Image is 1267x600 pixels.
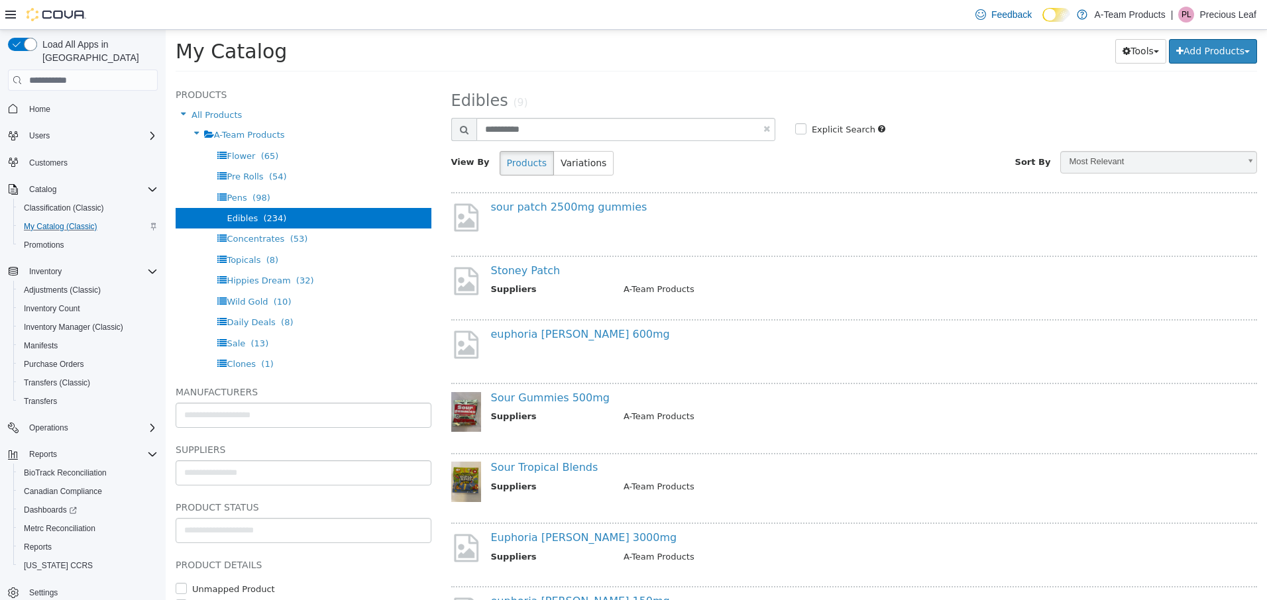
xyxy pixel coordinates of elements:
span: (1) [95,329,107,339]
span: Edibles [61,183,92,193]
span: Pre Rolls [61,142,97,152]
span: Manifests [19,338,158,354]
p: A-Team Products [1094,7,1165,23]
span: View By [286,127,324,137]
span: (65) [95,121,113,131]
a: Sour Gummies 500mg [325,362,444,374]
span: Inventory [29,266,62,277]
a: Canadian Compliance [19,483,107,499]
span: Catalog [29,184,56,195]
td: A-Team Products [448,253,1062,270]
span: (13) [85,309,103,319]
button: Customers [3,153,163,172]
a: Promotions [19,237,70,253]
span: Sort By [850,127,885,137]
span: Canadian Compliance [19,483,158,499]
span: My Catalog (Classic) [24,221,97,232]
span: Edibles [286,62,343,80]
button: Users [24,128,55,144]
a: Feedback [970,1,1037,28]
h5: Products [10,57,266,73]
span: Concentrates [61,204,119,214]
th: Suppliers [325,253,448,270]
a: Euphoria [PERSON_NAME] 3000mg [325,501,512,514]
img: missing-image.png [286,299,315,331]
a: Customers [24,155,73,171]
span: (54) [103,142,121,152]
span: Flower [61,121,89,131]
a: Inventory Count [19,301,85,317]
span: Transfers [19,393,158,409]
button: Variations [388,121,448,146]
button: Canadian Compliance [13,482,163,501]
span: Home [24,100,158,117]
button: Reports [3,445,163,464]
button: Manifests [13,336,163,355]
span: Daily Deals [61,287,109,297]
span: Customers [24,154,158,171]
span: Transfers (Classic) [19,375,158,391]
button: Transfers [13,392,163,411]
img: 150 [286,432,315,472]
a: Reports [19,539,57,555]
img: 150 [286,362,315,402]
span: (53) [125,204,142,214]
button: Products [334,121,388,146]
a: sour patch 2500mg gummies [325,171,482,183]
span: Purchase Orders [24,359,84,370]
span: A-Team Products [48,100,119,110]
img: missing-image.png [286,235,315,268]
button: Metrc Reconciliation [13,519,163,538]
button: Inventory Manager (Classic) [13,318,163,336]
th: Suppliers [325,450,448,467]
span: Reports [24,542,52,552]
a: Adjustments (Classic) [19,282,106,298]
button: Catalog [3,180,163,199]
button: Promotions [13,236,163,254]
button: Operations [24,420,74,436]
a: Sour Tropical Blends [325,431,433,444]
span: Promotions [24,240,64,250]
span: Wild Gold [61,267,102,277]
span: Clones [61,329,90,339]
span: My Catalog [10,10,121,33]
span: BioTrack Reconciliation [24,468,107,478]
button: Users [3,126,163,145]
img: Cova [27,8,86,21]
span: Home [29,104,50,115]
span: Transfers [24,396,57,407]
span: Reports [24,446,158,462]
span: My Catalog (Classic) [19,219,158,234]
a: Manifests [19,338,63,354]
a: Classification (Classic) [19,200,109,216]
a: Stoney Patch [325,234,395,247]
h5: Manufacturers [10,354,266,370]
a: Inventory Manager (Classic) [19,319,129,335]
h5: Product Details [10,527,266,543]
span: (32) [131,246,148,256]
button: Catalog [24,181,62,197]
button: My Catalog (Classic) [13,217,163,236]
span: Dashboards [24,505,77,515]
h5: Suppliers [10,412,266,428]
a: Metrc Reconciliation [19,521,101,536]
button: Operations [3,419,163,437]
span: Load All Apps in [GEOGRAPHIC_DATA] [37,38,158,64]
a: BioTrack Reconciliation [19,465,112,481]
button: Tools [950,9,1001,34]
a: Dashboards [19,502,82,518]
span: Users [24,128,158,144]
button: Transfers (Classic) [13,374,163,392]
span: PL [1182,7,1191,23]
span: Catalog [24,181,158,197]
small: (9) [347,67,362,79]
p: | [1171,7,1174,23]
a: Most Relevant [895,121,1091,144]
span: Metrc Reconciliation [24,523,95,534]
span: Settings [29,587,58,598]
span: Washington CCRS [19,558,158,574]
span: Pens [61,163,81,173]
button: Add Products [1003,9,1091,34]
button: Inventory Count [13,299,163,318]
label: Available by Dropship [23,570,120,583]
